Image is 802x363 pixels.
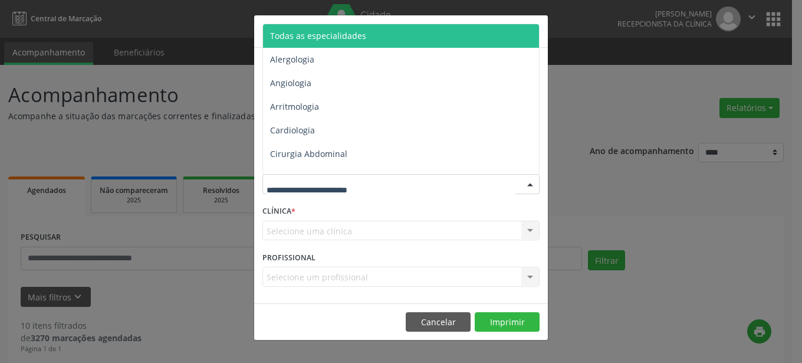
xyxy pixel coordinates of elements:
span: Todas as especialidades [270,30,366,41]
h5: Relatório de agendamentos [262,24,397,39]
label: PROFISSIONAL [262,248,315,267]
span: Cirurgia Bariatrica [270,172,343,183]
span: Cirurgia Abdominal [270,148,347,159]
span: Alergologia [270,54,314,65]
label: CLÍNICA [262,202,295,221]
span: Cardiologia [270,125,315,136]
button: Close [524,15,548,44]
button: Imprimir [475,312,540,332]
span: Angiologia [270,77,311,89]
button: Cancelar [406,312,471,332]
span: Arritmologia [270,101,319,112]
